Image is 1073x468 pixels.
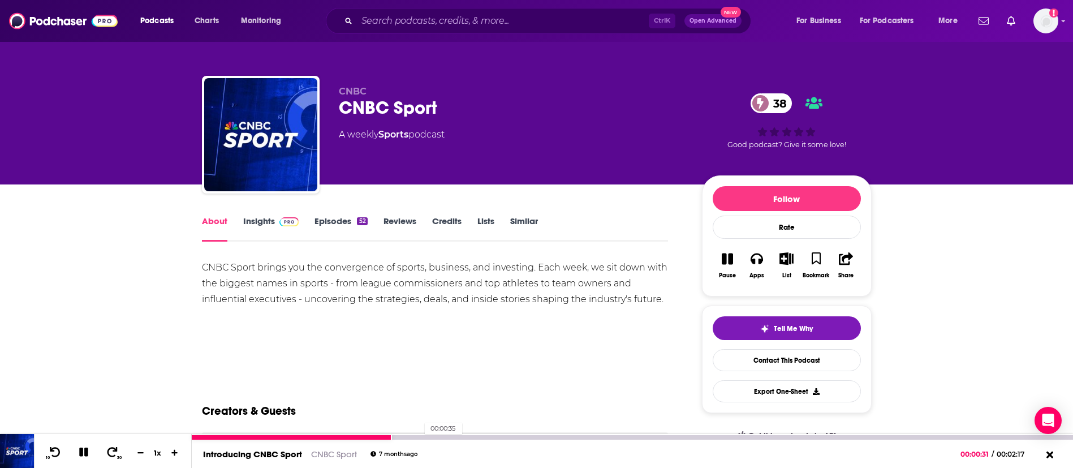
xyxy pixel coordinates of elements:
button: Pause [713,245,742,286]
span: CNBC [339,86,367,97]
a: Show notifications dropdown [1002,11,1020,31]
button: open menu [233,12,296,30]
button: open menu [930,12,972,30]
button: 10 [44,446,65,460]
div: Pause [719,272,736,279]
button: Apps [742,245,772,286]
a: Similar [510,216,538,242]
img: Podchaser Pro [279,217,299,226]
a: Lists [477,216,494,242]
a: Sports [378,129,408,140]
div: Bookmark [803,272,829,279]
a: About [202,216,227,242]
span: Ctrl K [649,14,675,28]
div: CNBC Sport brings you the convergence of sports, business, and investing. Each week, we sit down ... [202,260,669,307]
span: Charts [195,13,219,29]
span: More [938,13,958,29]
img: tell me why sparkle [760,324,769,333]
span: Podcasts [140,13,174,29]
a: Show notifications dropdown [974,11,993,31]
div: Search podcasts, credits, & more... [337,8,762,34]
button: tell me why sparkleTell Me Why [713,316,861,340]
a: Get this podcast via API [728,422,846,450]
button: List [772,245,801,286]
a: Credits [432,216,462,242]
button: open menu [852,12,930,30]
span: Get this podcast via API [748,431,836,441]
a: Charts [187,12,226,30]
div: A weekly podcast [339,128,445,141]
a: Contact This Podcast [713,349,861,371]
span: 00:00:31 [960,450,992,458]
img: User Profile [1033,8,1058,33]
div: 00:00:35 [192,435,1073,440]
button: Share [831,245,860,286]
button: open menu [788,12,855,30]
span: / [992,450,994,458]
div: Apps [749,272,764,279]
button: 30 [102,446,124,460]
button: open menu [132,12,188,30]
div: Rate [713,216,861,239]
span: For Podcasters [860,13,914,29]
span: 38 [762,93,792,113]
h2: Creators & Guests [202,404,296,418]
a: Introducing CNBC Sport [203,449,302,460]
div: List [782,272,791,279]
span: New [721,7,741,18]
a: Reviews [383,216,416,242]
a: CNBC Sport [311,449,357,460]
div: 7 months ago [370,451,417,457]
svg: Add a profile image [1049,8,1058,18]
button: Show profile menu [1033,8,1058,33]
span: Monitoring [241,13,281,29]
span: 00:02:17 [994,450,1036,458]
button: Follow [713,186,861,211]
button: Open AdvancedNew [684,14,742,28]
img: CNBC Sport [204,78,317,191]
div: Open Intercom Messenger [1035,407,1062,434]
a: 38 [751,93,792,113]
span: 10 [46,456,50,460]
div: 1 x [148,448,167,457]
div: Share [838,272,854,279]
span: 30 [117,456,122,460]
span: Good podcast? Give it some love! [727,140,846,149]
input: Search podcasts, credits, & more... [357,12,649,30]
div: 38Good podcast? Give it some love! [702,86,872,156]
div: 00:00:35 [425,423,462,434]
button: Export One-Sheet [713,380,861,402]
span: Logged in as sydneymorris_books [1033,8,1058,33]
a: InsightsPodchaser Pro [243,216,299,242]
div: 52 [357,217,367,225]
button: Bookmark [801,245,831,286]
span: Open Advanced [690,18,736,24]
img: Podchaser - Follow, Share and Rate Podcasts [9,10,118,32]
span: Tell Me Why [774,324,813,333]
span: For Business [796,13,841,29]
a: Episodes52 [314,216,367,242]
